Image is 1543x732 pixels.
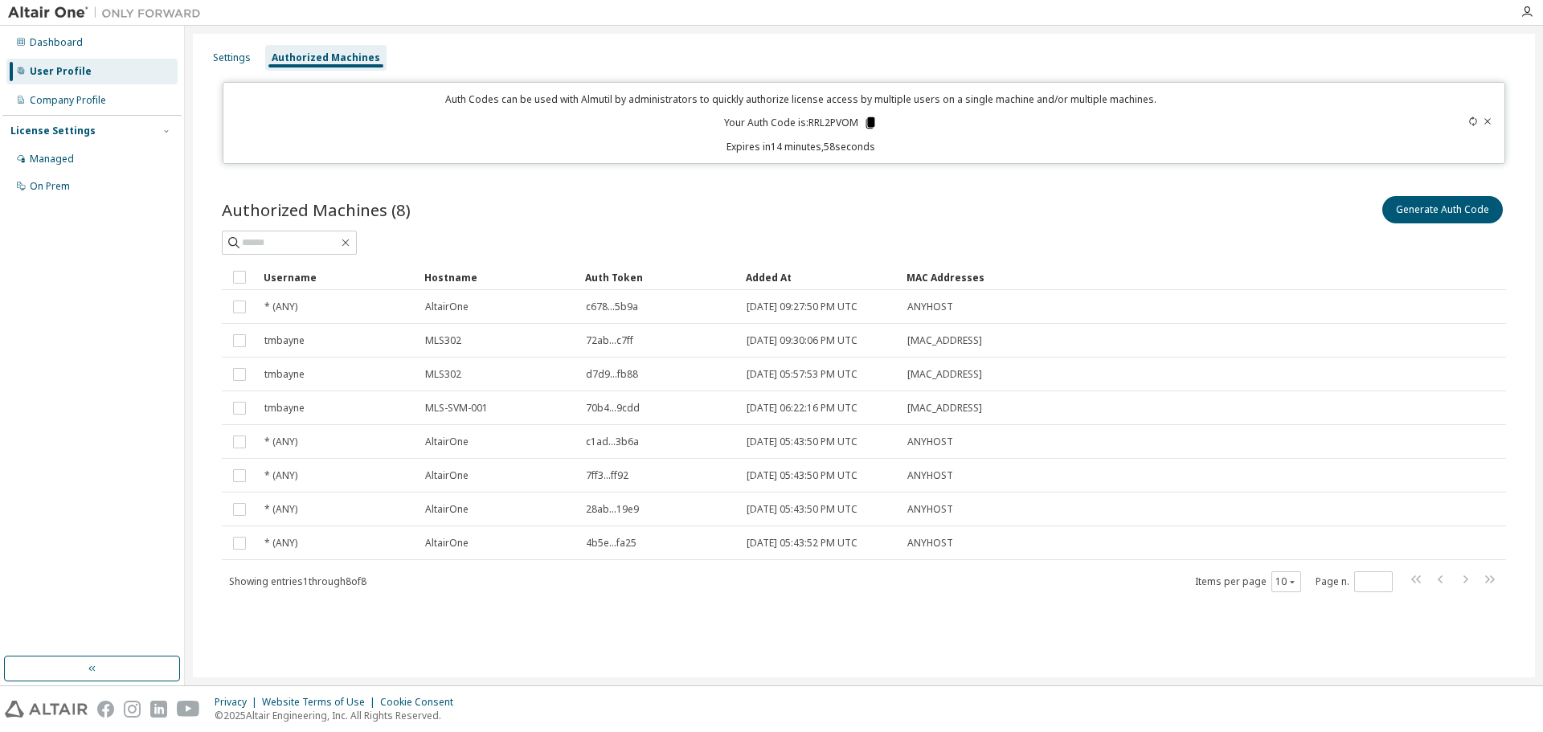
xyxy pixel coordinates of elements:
[586,537,636,550] span: 4b5e...fa25
[586,368,638,381] span: d7d9...fb88
[264,264,411,290] div: Username
[425,469,469,482] span: AltairOne
[264,402,305,415] span: tmbayne
[8,5,209,21] img: Altair One
[907,469,953,482] span: ANYHOST
[724,116,878,130] p: Your Auth Code is: RRL2PVOM
[264,301,297,313] span: * (ANY)
[907,503,953,516] span: ANYHOST
[907,402,982,415] span: [MAC_ADDRESS]
[586,301,638,313] span: c678...5b9a
[586,436,639,448] span: c1ad...3b6a
[586,503,639,516] span: 28ab...19e9
[264,503,297,516] span: * (ANY)
[424,264,572,290] div: Hostname
[229,575,366,588] span: Showing entries 1 through 8 of 8
[262,696,380,709] div: Website Terms of Use
[586,334,633,347] span: 72ab...c7ff
[585,264,733,290] div: Auth Token
[97,701,114,718] img: facebook.svg
[425,368,461,381] span: MLS302
[747,469,857,482] span: [DATE] 05:43:50 PM UTC
[425,402,488,415] span: MLS-SVM-001
[907,334,982,347] span: [MAC_ADDRESS]
[1195,571,1301,592] span: Items per page
[746,264,894,290] div: Added At
[30,153,74,166] div: Managed
[264,368,305,381] span: tmbayne
[747,503,857,516] span: [DATE] 05:43:50 PM UTC
[1316,571,1393,592] span: Page n.
[30,36,83,49] div: Dashboard
[264,334,305,347] span: tmbayne
[30,94,106,107] div: Company Profile
[177,701,200,718] img: youtube.svg
[264,469,297,482] span: * (ANY)
[213,51,251,64] div: Settings
[747,537,857,550] span: [DATE] 05:43:52 PM UTC
[425,537,469,550] span: AltairOne
[30,180,70,193] div: On Prem
[907,264,1337,290] div: MAC Addresses
[264,537,297,550] span: * (ANY)
[215,696,262,709] div: Privacy
[233,92,1369,106] p: Auth Codes can be used with Almutil by administrators to quickly authorize license access by mult...
[907,301,953,313] span: ANYHOST
[425,301,469,313] span: AltairOne
[264,436,297,448] span: * (ANY)
[747,368,857,381] span: [DATE] 05:57:53 PM UTC
[425,503,469,516] span: AltairOne
[30,65,92,78] div: User Profile
[215,709,463,722] p: © 2025 Altair Engineering, Inc. All Rights Reserved.
[586,469,628,482] span: 7ff3...ff92
[380,696,463,709] div: Cookie Consent
[425,334,461,347] span: MLS302
[222,198,411,221] span: Authorized Machines (8)
[272,51,380,64] div: Authorized Machines
[747,334,857,347] span: [DATE] 09:30:06 PM UTC
[10,125,96,137] div: License Settings
[124,701,141,718] img: instagram.svg
[150,701,167,718] img: linkedin.svg
[907,368,982,381] span: [MAC_ADDRESS]
[586,402,640,415] span: 70b4...9cdd
[425,436,469,448] span: AltairOne
[907,537,953,550] span: ANYHOST
[907,436,953,448] span: ANYHOST
[747,436,857,448] span: [DATE] 05:43:50 PM UTC
[233,140,1369,153] p: Expires in 14 minutes, 58 seconds
[747,301,857,313] span: [DATE] 09:27:50 PM UTC
[1382,196,1503,223] button: Generate Auth Code
[747,402,857,415] span: [DATE] 06:22:16 PM UTC
[1275,575,1297,588] button: 10
[5,701,88,718] img: altair_logo.svg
